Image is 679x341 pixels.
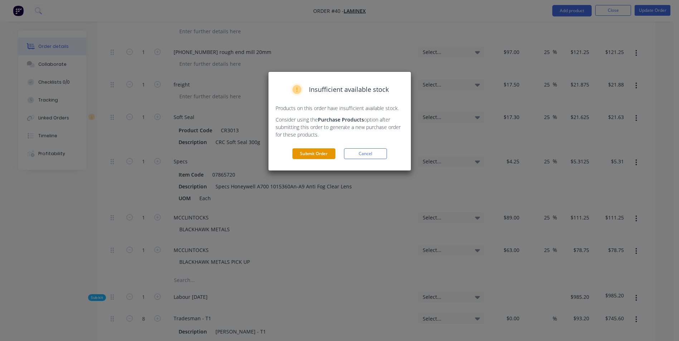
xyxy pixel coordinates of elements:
p: Consider using the option after submitting this order to generate a new purchase order for these ... [276,116,404,138]
button: Cancel [344,148,387,159]
p: Products on this order have insufficient available stock. [276,104,404,112]
strong: Purchase Products [318,116,364,123]
button: Submit Order [292,148,335,159]
span: Insufficient available stock [309,85,389,94]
